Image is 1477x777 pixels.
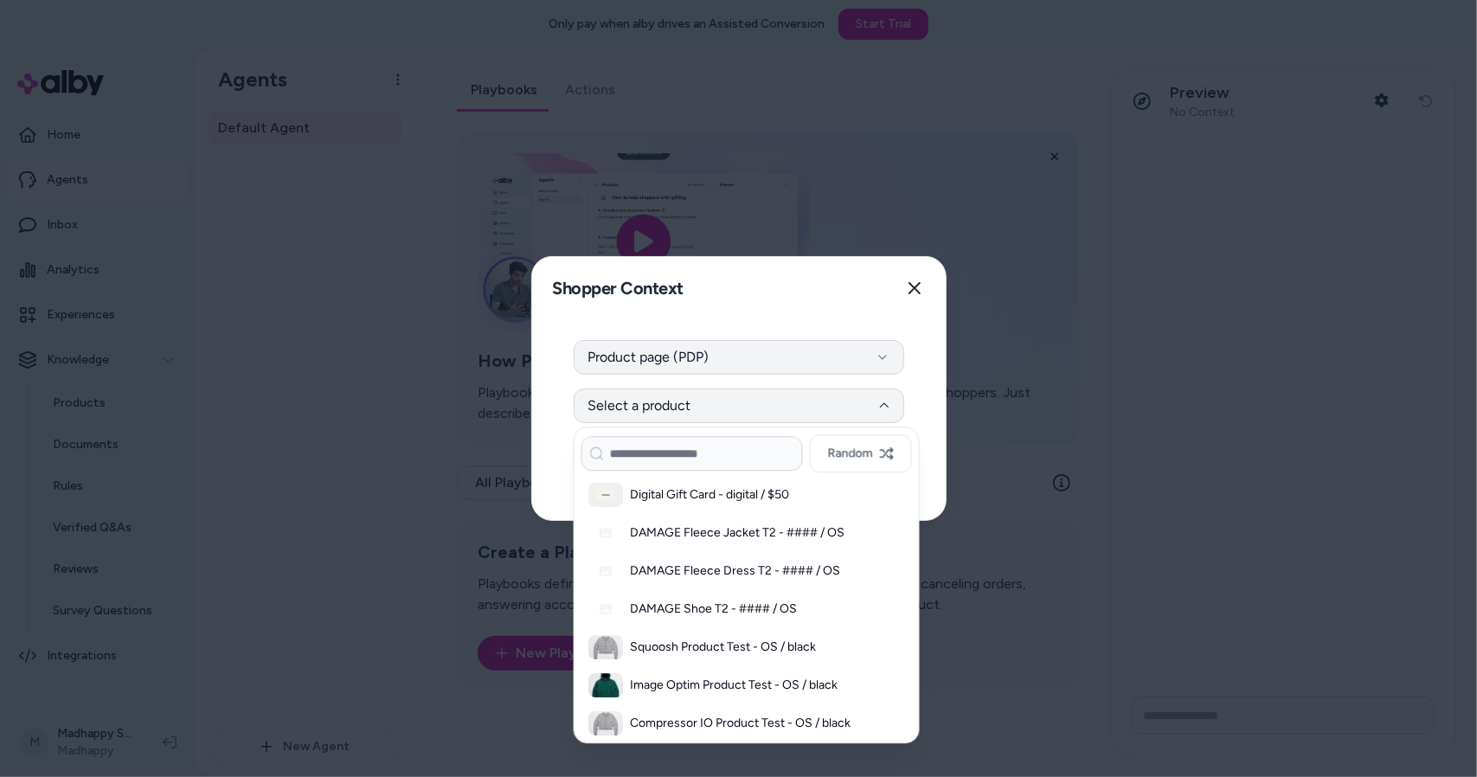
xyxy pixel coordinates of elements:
button: Select a product [574,388,904,423]
h3: Digital Gift Card - digital / $50 [630,486,881,504]
img: Digital Gift Card - digital / $50 [588,483,623,507]
h3: DAMAGE Fleece Jacket T2 - #### / OS [630,524,881,542]
h3: Compressor IO Product Test - OS / black [630,715,881,732]
h3: DAMAGE Fleece Dress T2 - #### / OS [630,562,881,580]
h3: Squoosh Product Test - OS / black [630,639,881,656]
h3: DAMAGE Shoe T2 - #### / OS [630,600,881,618]
button: Random [810,434,912,472]
img: Squoosh Product Test - OS / black [588,635,623,659]
img: Compressor IO Product Test - OS / black [588,711,623,735]
img: Image Optim Product Test - OS / black [588,673,623,697]
h3: Image Optim Product Test - OS / black [630,677,881,694]
h2: Shopper Context [546,271,684,306]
